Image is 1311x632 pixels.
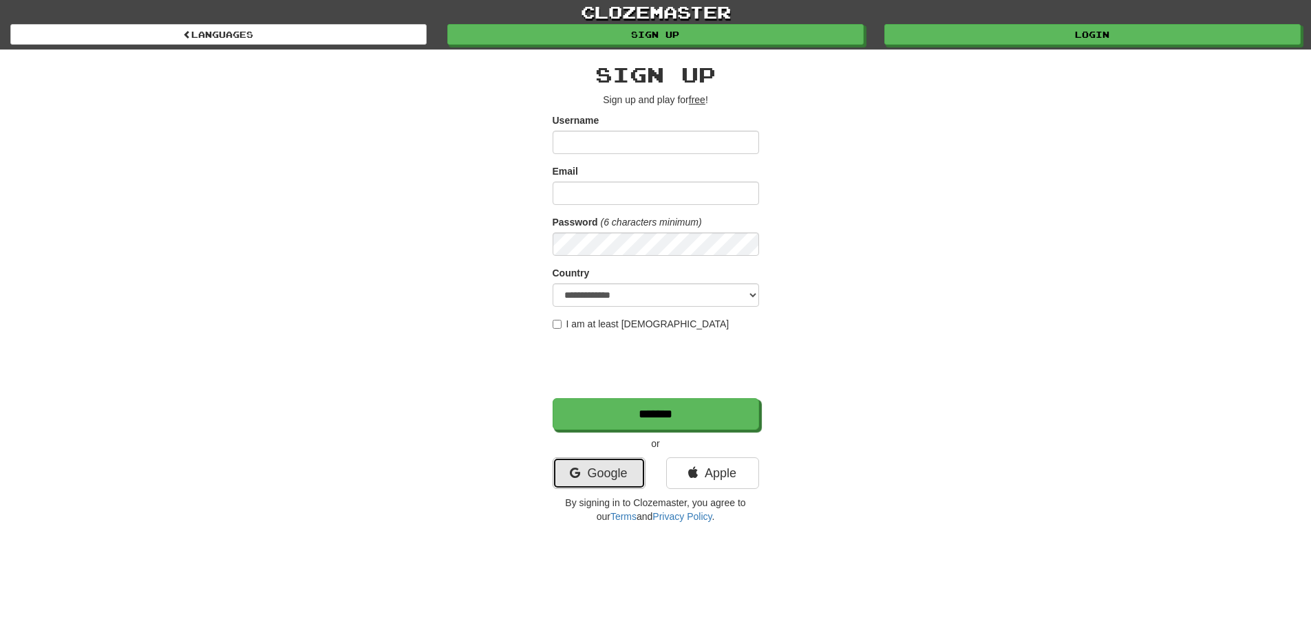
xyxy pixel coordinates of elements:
[666,457,759,489] a: Apple
[553,320,562,329] input: I am at least [DEMOGRAPHIC_DATA]
[884,24,1301,45] a: Login
[610,511,637,522] a: Terms
[689,94,705,105] u: free
[553,113,599,127] label: Username
[10,24,427,45] a: Languages
[553,437,759,450] p: or
[553,338,762,391] iframe: reCAPTCHA
[553,457,646,489] a: Google
[553,164,578,178] label: Email
[447,24,864,45] a: Sign up
[553,63,759,86] h2: Sign up
[553,317,729,331] label: I am at least [DEMOGRAPHIC_DATA]
[553,266,590,280] label: Country
[553,93,759,107] p: Sign up and play for !
[601,217,702,228] em: (6 characters minimum)
[652,511,712,522] a: Privacy Policy
[553,496,759,523] p: By signing in to Clozemaster, you agree to our and .
[553,215,598,229] label: Password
